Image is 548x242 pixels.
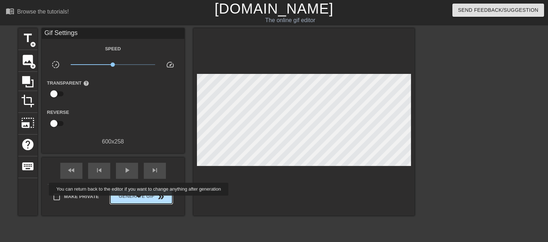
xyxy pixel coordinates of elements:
span: speed [166,60,174,69]
span: skip_next [151,166,159,175]
span: Send Feedback/Suggestion [458,6,538,15]
span: fast_rewind [67,166,76,175]
span: photo_size_select_large [21,116,35,130]
span: menu_book [6,7,14,15]
span: play_arrow [123,166,131,175]
span: image [21,53,35,67]
a: Browse the tutorials! [6,7,69,18]
label: Speed [105,45,121,52]
label: Transparent [47,80,89,87]
span: add_circle [30,63,36,69]
span: help [21,138,35,151]
button: Send Feedback/Suggestion [452,4,544,17]
a: [DOMAIN_NAME] [214,1,333,16]
span: slow_motion_video [51,60,60,69]
label: Reverse [47,109,69,116]
span: help [83,80,89,86]
span: double_arrow [157,192,165,201]
div: Browse the tutorials! [17,9,69,15]
span: Make Private [64,193,99,200]
div: 600 x 258 [42,137,184,146]
span: crop [21,94,35,108]
span: skip_previous [95,166,103,175]
div: Gif Settings [42,28,184,39]
div: The online gif editor [186,16,394,25]
span: Generate Gif [113,192,169,201]
span: keyboard [21,160,35,173]
button: Generate Gif [110,190,172,204]
span: add_circle [30,41,36,47]
span: title [21,31,35,45]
